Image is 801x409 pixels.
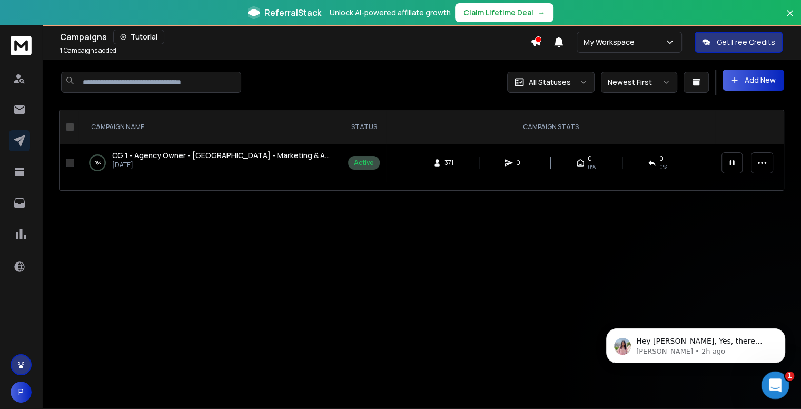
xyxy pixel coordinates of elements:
[529,77,571,87] p: All Statuses
[46,31,181,154] span: Hey [PERSON_NAME], Yes, there were some errors with the sending emails [DATE], which is why the c...
[95,158,101,168] p: 0 %
[516,159,527,167] span: 0
[78,110,342,144] th: CAMPAIGN NAME
[386,110,715,144] th: CAMPAIGN STATS
[112,150,331,161] a: CG 1 - Agency Owner - [GEOGRAPHIC_DATA] - Marketing & Advertising
[330,7,451,18] p: Unlock AI-powered affiliate growth
[342,110,386,144] th: STATUS
[588,154,592,163] span: 0
[60,30,530,44] div: Campaigns
[762,372,789,400] iframe: Intercom live chat
[723,70,784,91] button: Add New
[112,161,331,169] p: [DATE]
[588,163,596,171] span: 0%
[444,159,455,167] span: 371
[60,46,63,55] span: 1
[659,163,667,171] span: 0%
[113,30,164,44] button: Tutorial
[354,159,374,167] div: Active
[783,6,797,32] button: Close banner
[601,72,677,93] button: Newest First
[695,32,783,53] button: Get Free Credits
[264,6,321,19] span: ReferralStack
[538,7,545,18] span: →
[455,3,553,22] button: Claim Lifetime Deal→
[717,37,775,47] p: Get Free Credits
[11,382,32,403] button: P
[112,150,360,160] span: CG 1 - Agency Owner - [GEOGRAPHIC_DATA] - Marketing & Advertising
[590,306,801,381] iframe: Intercom notifications message
[78,144,342,182] td: 0%CG 1 - Agency Owner - [GEOGRAPHIC_DATA] - Marketing & Advertising[DATE]
[659,154,664,163] span: 0
[60,46,116,55] p: Campaigns added
[46,41,182,50] p: Message from Lakshita, sent 2h ago
[584,37,639,47] p: My Workspace
[785,372,795,381] span: 1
